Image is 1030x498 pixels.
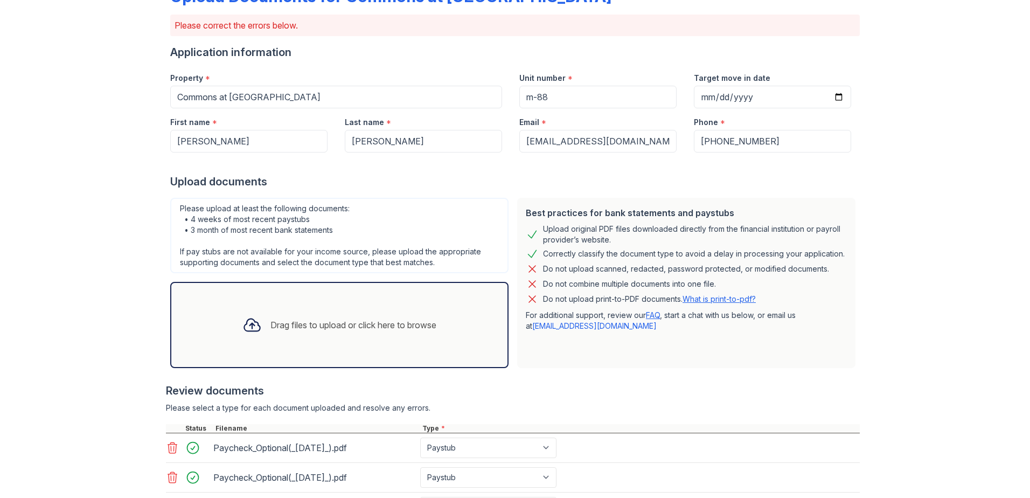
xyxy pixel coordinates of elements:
[694,73,770,84] label: Target move in date
[213,469,416,486] div: Paycheck_Optional(_[DATE]_).pdf
[170,45,860,60] div: Application information
[166,403,860,413] div: Please select a type for each document uploaded and resolve any errors.
[519,117,539,128] label: Email
[166,383,860,398] div: Review documents
[694,117,718,128] label: Phone
[526,310,847,331] p: For additional support, review our , start a chat with us below, or email us at
[213,424,420,433] div: Filename
[646,310,660,320] a: FAQ
[526,206,847,219] div: Best practices for bank statements and paystubs
[170,198,509,273] div: Please upload at least the following documents: • 4 weeks of most recent paystubs • 3 month of mo...
[183,424,213,433] div: Status
[543,247,845,260] div: Correctly classify the document type to avoid a delay in processing your application.
[420,424,860,433] div: Type
[175,19,855,32] p: Please correct the errors below.
[170,174,860,189] div: Upload documents
[543,278,716,290] div: Do not combine multiple documents into one file.
[683,294,756,303] a: What is print-to-pdf?
[170,117,210,128] label: First name
[345,117,384,128] label: Last name
[543,224,847,245] div: Upload original PDF files downloaded directly from the financial institution or payroll provider’...
[543,294,756,305] p: Do not upload print-to-PDF documents.
[543,262,829,275] div: Do not upload scanned, redacted, password protected, or modified documents.
[213,439,416,456] div: Paycheck_Optional(_[DATE]_).pdf
[270,319,436,331] div: Drag files to upload or click here to browse
[519,73,566,84] label: Unit number
[170,73,203,84] label: Property
[532,321,657,330] a: [EMAIL_ADDRESS][DOMAIN_NAME]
